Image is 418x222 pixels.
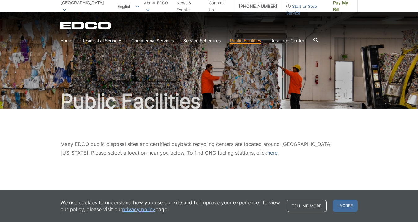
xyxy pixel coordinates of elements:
[60,199,281,213] p: We use cookies to understand how you use our site and to improve your experience. To view our pol...
[131,37,174,44] a: Commercial Services
[333,200,358,212] span: I agree
[270,37,304,44] a: Resource Center
[113,1,144,11] span: English
[230,37,261,44] a: Public Facilities
[287,200,327,212] a: Tell me more
[267,148,278,157] a: here
[60,91,358,111] h1: Public Facilities
[122,206,155,213] a: privacy policy
[60,22,112,29] a: EDCD logo. Return to the homepage.
[60,37,72,44] a: Home
[60,141,332,156] span: Many EDCO public disposal sites and certified buyback recycling centers are located around [GEOGR...
[183,37,221,44] a: Service Schedules
[82,37,122,44] a: Residential Services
